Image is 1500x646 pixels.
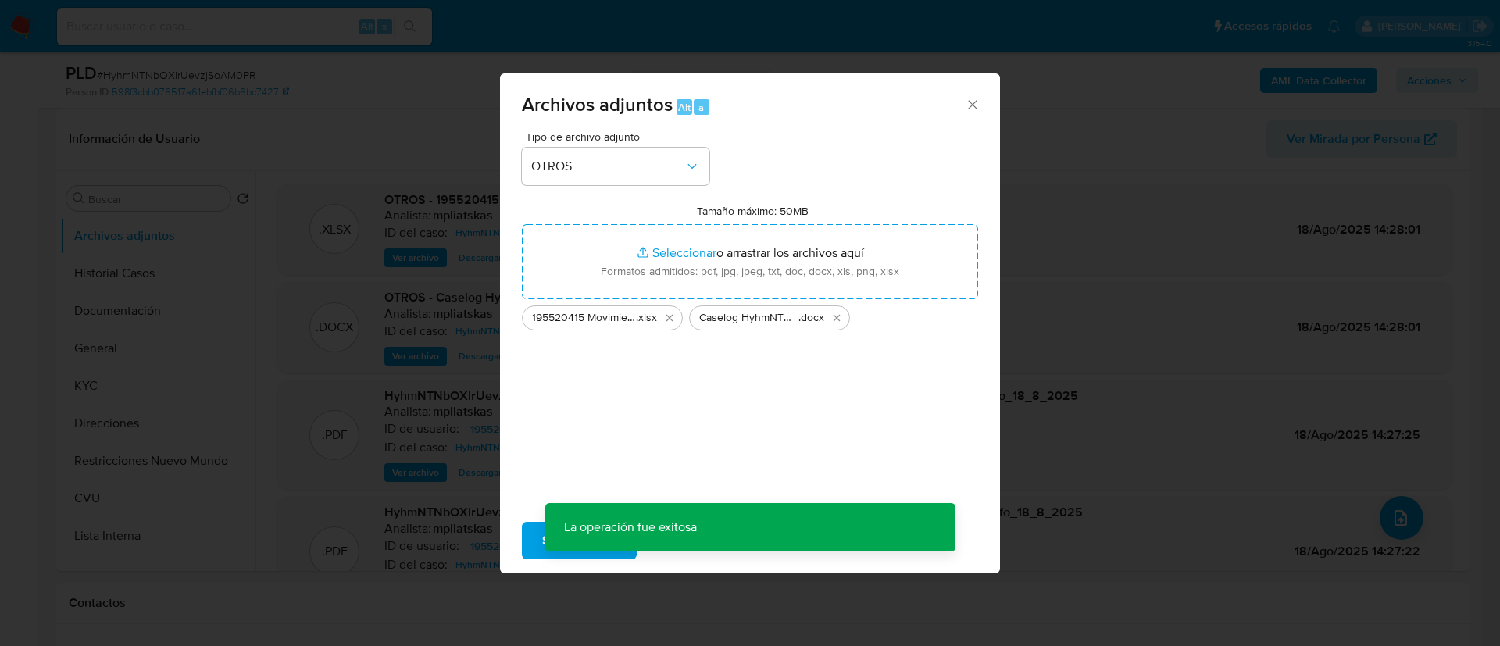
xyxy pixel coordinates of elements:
span: Caselog HyhmNTNbOXIrUevzjSoAM0PR_2025_07_18_07_03_32 [699,310,798,326]
span: a [698,100,704,115]
button: OTROS [522,148,709,185]
p: La operación fue exitosa [545,503,716,551]
button: Subir archivo [522,522,637,559]
span: Tipo de archivo adjunto [526,131,713,142]
button: Cerrar [965,97,979,111]
span: OTROS [531,159,684,174]
span: Cancelar [663,523,714,558]
span: 195520415 Movimientos [532,310,636,326]
ul: Archivos seleccionados [522,299,978,330]
span: Subir archivo [542,523,616,558]
label: Tamaño máximo: 50MB [697,204,809,218]
span: Alt [678,100,691,115]
button: Eliminar Caselog HyhmNTNbOXIrUevzjSoAM0PR_2025_07_18_07_03_32.docx [827,309,846,327]
span: .docx [798,310,824,326]
button: Eliminar 195520415 Movimientos.xlsx [660,309,679,327]
span: .xlsx [636,310,657,326]
span: Archivos adjuntos [522,91,673,118]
